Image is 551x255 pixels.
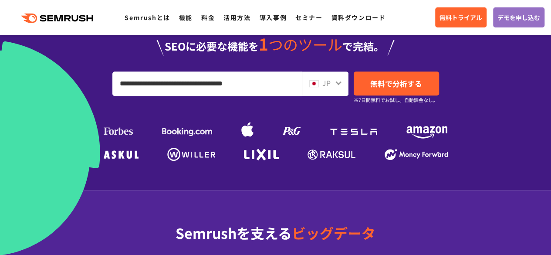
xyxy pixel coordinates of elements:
a: 料金 [201,13,215,22]
a: 導入事例 [260,13,287,22]
a: 機能 [179,13,193,22]
span: 無料トライアル [439,13,482,22]
span: ビッグデータ [292,223,375,243]
span: 無料で分析する [370,78,422,89]
input: URL、キーワードを入力してください [113,72,301,95]
a: 活用方法 [223,13,250,22]
small: ※7日間無料でお試し。自動課金なし。 [354,96,438,104]
span: JP [322,78,331,88]
span: で完結。 [342,38,384,54]
a: デモを申し込む [493,7,544,27]
div: SEOに必要な機能を [25,36,526,56]
a: セミナー [295,13,322,22]
a: 資料ダウンロード [331,13,385,22]
a: 無料トライアル [435,7,487,27]
a: 無料で分析する [354,71,439,95]
span: デモを申し込む [497,13,540,22]
a: Semrushとは [125,13,170,22]
span: つのツール [268,34,342,55]
span: 1 [259,32,268,55]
